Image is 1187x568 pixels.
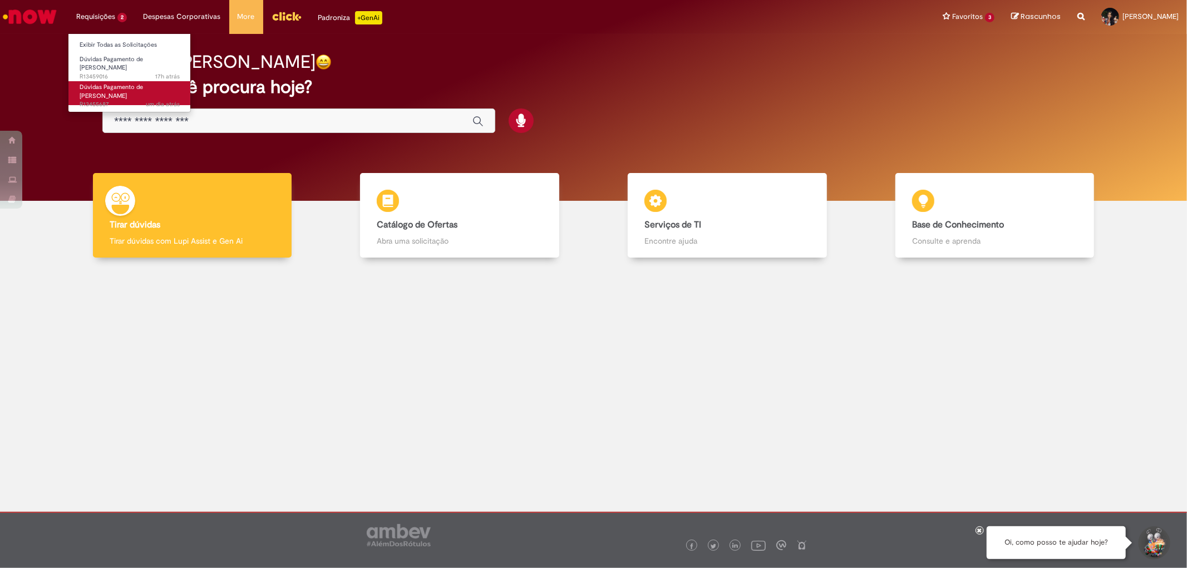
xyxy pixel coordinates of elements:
[1137,526,1170,560] button: Iniciar Conversa de Suporte
[644,219,701,230] b: Serviços de TI
[272,8,302,24] img: click_logo_yellow_360x200.png
[155,72,180,81] span: 17h atrás
[1,6,58,28] img: ServiceNow
[861,173,1129,258] a: Base de Conhecimento Consulte e aprenda
[367,524,431,546] img: logo_footer_ambev_rotulo_gray.png
[776,540,786,550] img: logo_footer_workplace.png
[797,540,807,550] img: logo_footer_naosei.png
[110,235,275,246] p: Tirar dúvidas com Lupi Assist e Gen Ai
[80,83,143,100] span: Dúvidas Pagamento de [PERSON_NAME]
[952,11,983,22] span: Favoritos
[58,173,326,258] a: Tirar dúvidas Tirar dúvidas com Lupi Assist e Gen Ai
[238,11,255,22] span: More
[1122,12,1179,21] span: [PERSON_NAME]
[732,543,738,550] img: logo_footer_linkedin.png
[318,11,382,24] div: Padroniza
[377,219,457,230] b: Catálogo de Ofertas
[316,54,332,70] img: happy-face.png
[751,538,766,552] img: logo_footer_youtube.png
[102,77,1084,97] h2: O que você procura hoje?
[102,52,316,72] h2: Bom dia, [PERSON_NAME]
[76,11,115,22] span: Requisições
[68,33,191,112] ul: Requisições
[80,100,180,109] span: R13455687
[146,100,180,108] span: um dia atrás
[144,11,221,22] span: Despesas Corporativas
[80,55,143,72] span: Dúvidas Pagamento de [PERSON_NAME]
[912,219,1004,230] b: Base de Conhecimento
[1021,11,1061,22] span: Rascunhos
[80,72,180,81] span: R13459016
[644,235,810,246] p: Encontre ajuda
[711,544,716,549] img: logo_footer_twitter.png
[110,219,160,230] b: Tirar dúvidas
[68,81,191,105] a: Aberto R13455687 : Dúvidas Pagamento de Salário
[155,72,180,81] time: 28/08/2025 16:10:31
[987,526,1126,559] div: Oi, como posso te ajudar hoje?
[689,544,695,549] img: logo_footer_facebook.png
[117,13,127,22] span: 2
[1011,12,1061,22] a: Rascunhos
[912,235,1077,246] p: Consulte e aprenda
[594,173,861,258] a: Serviços de TI Encontre ajuda
[985,13,994,22] span: 3
[68,39,191,51] a: Exibir Todas as Solicitações
[326,173,594,258] a: Catálogo de Ofertas Abra uma solicitação
[377,235,542,246] p: Abra uma solicitação
[146,100,180,108] time: 28/08/2025 08:18:43
[355,11,382,24] p: +GenAi
[68,53,191,77] a: Aberto R13459016 : Dúvidas Pagamento de Salário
